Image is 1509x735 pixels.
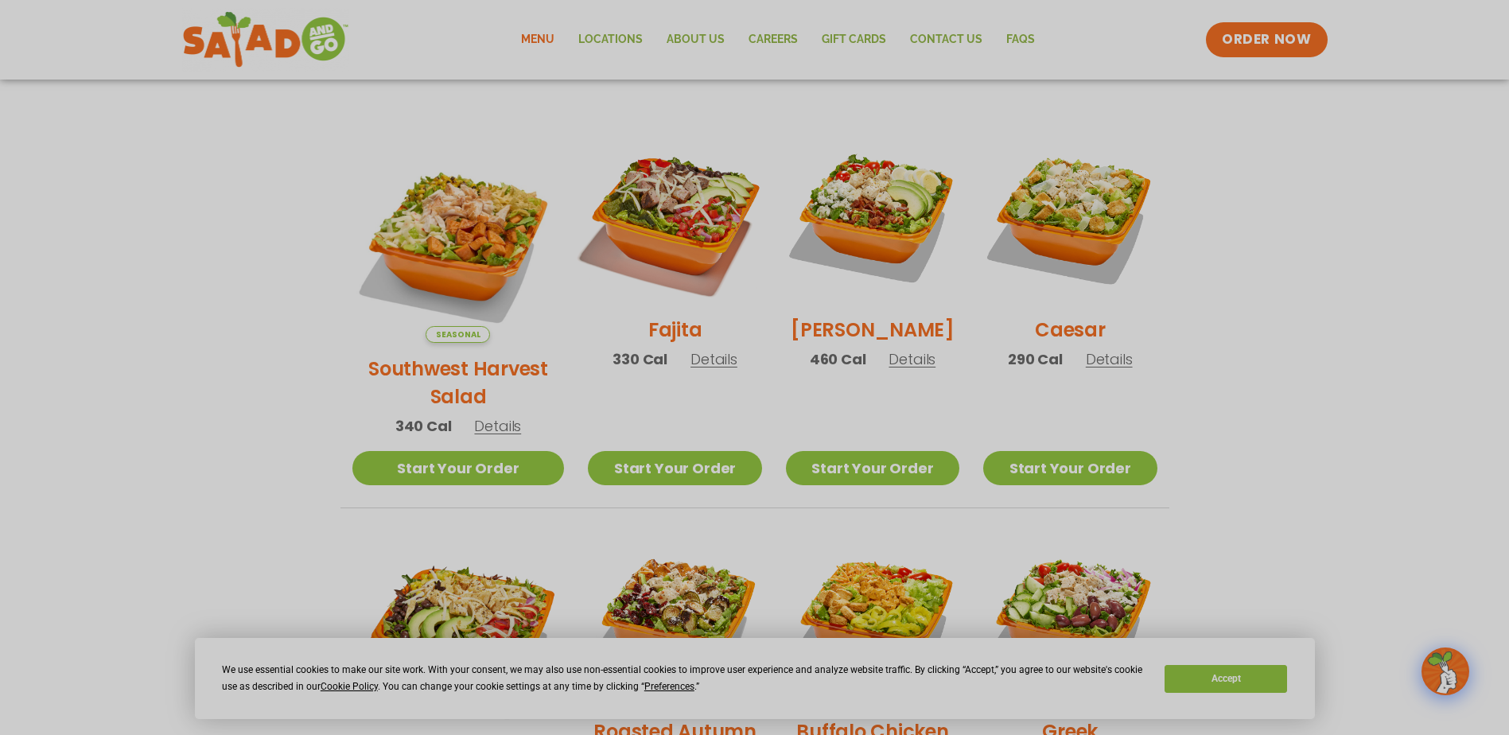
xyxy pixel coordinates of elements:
img: Product photo for Roasted Autumn Salad [588,532,761,706]
a: About Us [655,21,737,58]
img: Product photo for Greek Salad [983,532,1157,706]
h2: Caesar [1035,316,1106,344]
h2: Fajita [648,316,702,344]
div: We use essential cookies to make our site work. With your consent, we may also use non-essential ... [222,662,1145,695]
button: Accept [1165,665,1287,693]
img: Product photo for Caesar Salad [983,130,1157,304]
img: Product photo for Fajita Salad [573,115,776,319]
span: 460 Cal [810,348,866,370]
a: Start Your Order [786,451,959,485]
img: Product photo for Cobb Salad [786,130,959,304]
span: Details [1086,349,1133,369]
a: Start Your Order [983,451,1157,485]
img: new-SAG-logo-768×292 [182,8,350,72]
span: Seasonal [426,326,490,343]
div: Cookie Consent Prompt [195,638,1315,719]
a: Start Your Order [352,451,565,485]
h2: [PERSON_NAME] [791,316,955,344]
span: Details [889,349,935,369]
a: GIFT CARDS [810,21,898,58]
span: 340 Cal [395,415,452,437]
img: Product photo for Southwest Harvest Salad [352,130,565,343]
a: Start Your Order [588,451,761,485]
span: Preferences [644,681,694,692]
span: 330 Cal [613,348,667,370]
a: Locations [566,21,655,58]
span: Cookie Policy [321,681,378,692]
h2: Southwest Harvest Salad [352,355,565,410]
a: Careers [737,21,810,58]
a: Menu [509,21,566,58]
a: ORDER NOW [1206,22,1327,57]
a: FAQs [994,21,1047,58]
span: Details [690,349,737,369]
span: ORDER NOW [1222,30,1311,49]
span: Details [474,416,521,436]
img: wpChatIcon [1423,649,1468,694]
span: 290 Cal [1008,348,1063,370]
a: Contact Us [898,21,994,58]
img: Product photo for Buffalo Chicken Salad [786,532,959,706]
nav: Menu [509,21,1047,58]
